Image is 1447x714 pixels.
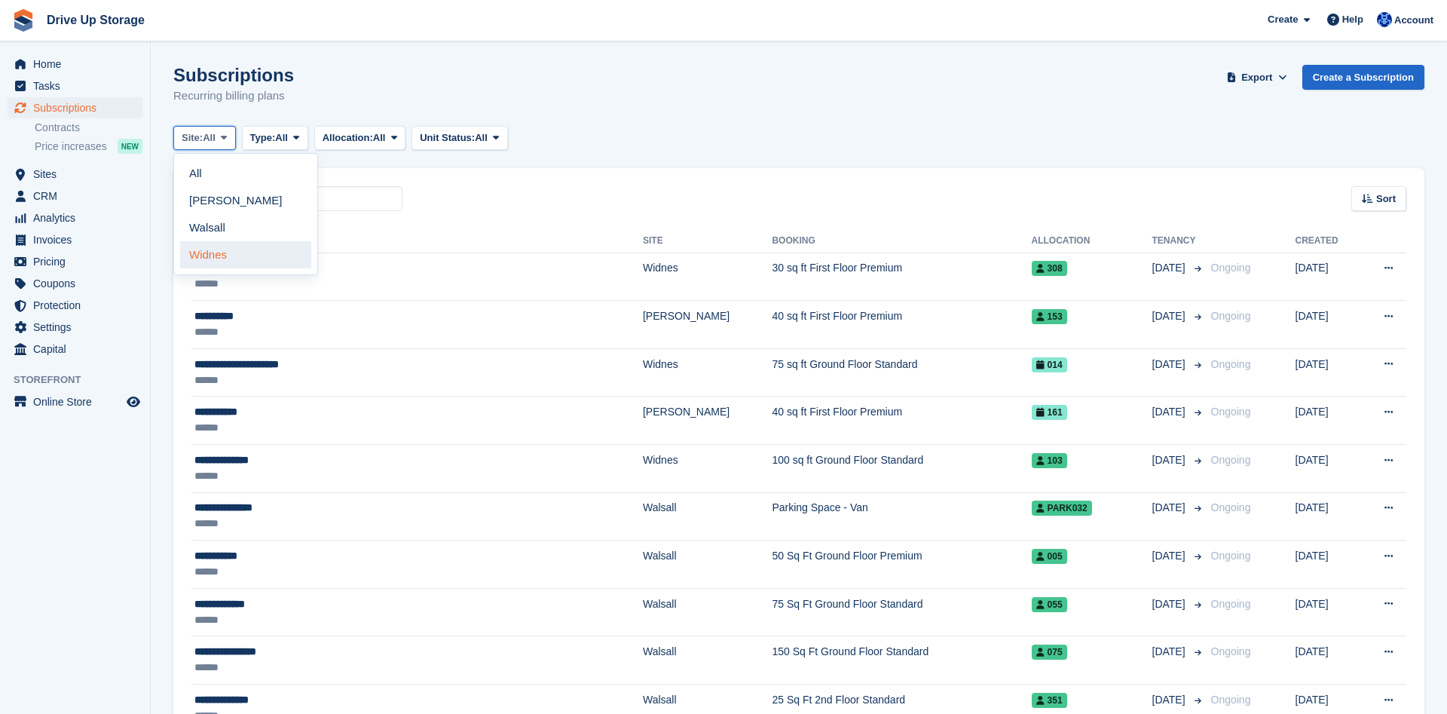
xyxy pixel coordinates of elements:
span: [DATE] [1152,500,1188,516]
a: menu [8,339,142,360]
a: menu [8,75,142,97]
td: [DATE] [1296,348,1360,397]
span: Ongoing [1211,406,1251,418]
span: 308 [1032,261,1067,276]
td: [PERSON_NAME] [643,397,772,445]
span: Storefront [14,372,150,388]
span: 055 [1032,597,1067,612]
a: menu [8,164,142,185]
a: menu [8,317,142,338]
span: Help [1342,12,1363,27]
span: Ongoing [1211,358,1251,370]
h1: Subscriptions [173,65,294,85]
span: Export [1241,70,1272,85]
span: Settings [33,317,124,338]
td: [DATE] [1296,636,1360,685]
span: All [373,130,386,146]
span: [DATE] [1152,692,1188,708]
button: Allocation: All [314,126,406,151]
img: stora-icon-8386f47178a22dfd0bd8f6a31ec36ba5ce8667c1dd55bd0f319d3a0aa187defe.svg [12,9,35,32]
span: Tasks [33,75,124,97]
span: All [275,130,288,146]
td: 75 Sq Ft Ground Floor Standard [772,588,1031,636]
span: 153 [1032,309,1067,324]
span: Subscriptions [33,97,124,118]
td: 100 sq ft Ground Floor Standard [772,445,1031,493]
th: Tenancy [1152,229,1205,253]
a: menu [8,229,142,250]
td: 40 sq ft First Floor Premium [772,397,1031,445]
span: CRM [33,185,124,207]
span: Ongoing [1211,262,1251,274]
td: 40 sq ft First Floor Premium [772,301,1031,349]
span: Sites [33,164,124,185]
span: Invoices [33,229,124,250]
a: [PERSON_NAME] [180,187,311,214]
a: menu [8,391,142,412]
td: [DATE] [1296,492,1360,541]
span: Pricing [33,251,124,272]
span: [DATE] [1152,357,1188,372]
a: menu [8,251,142,272]
span: Sort [1376,192,1396,207]
span: [DATE] [1152,452,1188,468]
a: Price increases NEW [35,138,142,155]
td: Widnes [643,348,772,397]
div: NEW [118,139,142,154]
span: Coupons [33,273,124,294]
td: [DATE] [1296,541,1360,589]
td: Walsall [643,636,772,685]
span: Allocation: [323,130,373,146]
td: Widnes [643,445,772,493]
a: Create a Subscription [1302,65,1424,90]
img: Widnes Team [1377,12,1392,27]
td: [DATE] [1296,397,1360,445]
span: [DATE] [1152,548,1188,564]
td: [DATE] [1296,253,1360,301]
span: Price increases [35,139,107,154]
span: [DATE] [1152,308,1188,324]
span: [DATE] [1152,404,1188,420]
span: 005 [1032,549,1067,564]
span: Ongoing [1211,550,1251,562]
span: 351 [1032,693,1067,708]
th: Allocation [1032,229,1152,253]
span: 161 [1032,405,1067,420]
span: Account [1394,13,1433,28]
a: menu [8,185,142,207]
span: 014 [1032,357,1067,372]
td: 50 Sq Ft Ground Floor Premium [772,541,1031,589]
th: Site [643,229,772,253]
span: Home [33,54,124,75]
a: menu [8,207,142,228]
span: PARK032 [1032,501,1092,516]
span: Unit Status: [420,130,475,146]
td: [DATE] [1296,588,1360,636]
span: Site: [182,130,203,146]
span: [DATE] [1152,596,1188,612]
span: Ongoing [1211,310,1251,322]
span: 103 [1032,453,1067,468]
span: Analytics [33,207,124,228]
td: 30 sq ft First Floor Premium [772,253,1031,301]
a: Walsall [180,214,311,241]
button: Unit Status: All [411,126,507,151]
button: Type: All [242,126,308,151]
a: menu [8,54,142,75]
span: 075 [1032,645,1067,660]
span: [DATE] [1152,644,1188,660]
span: Ongoing [1211,454,1251,466]
span: Online Store [33,391,124,412]
span: Ongoing [1211,645,1251,657]
button: Export [1224,65,1290,90]
td: [DATE] [1296,445,1360,493]
th: Booking [772,229,1031,253]
td: Widnes [643,253,772,301]
td: Walsall [643,541,772,589]
button: Site: All [173,126,236,151]
span: [DATE] [1152,260,1188,276]
span: All [203,130,216,146]
th: Customer [191,229,643,253]
span: Ongoing [1211,694,1251,706]
p: Recurring billing plans [173,87,294,105]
